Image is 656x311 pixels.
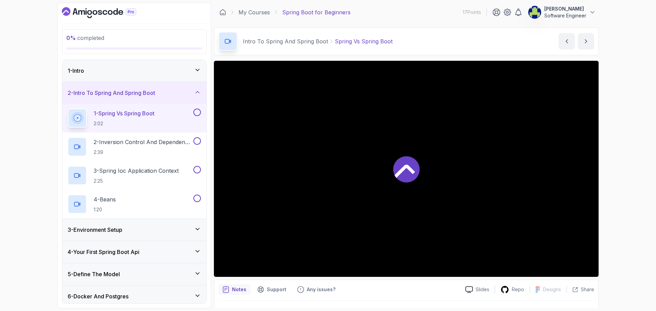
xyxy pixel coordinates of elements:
button: 2-Inversion Control And Dependency Injection2:39 [68,137,201,156]
button: 4-Your First Spring Boot Api [62,241,206,263]
button: user profile image[PERSON_NAME]Software Engineer [528,5,596,19]
p: Designs [543,286,561,293]
p: 4 - Beans [94,195,116,203]
button: 3-Environment Setup [62,219,206,241]
h3: 1 - Intro [68,67,84,75]
button: 1-Intro [62,60,206,82]
p: 2:02 [94,120,154,127]
h3: 3 - Environment Setup [68,226,122,234]
img: user profile image [528,6,541,19]
p: Spring Vs Spring Boot [335,37,393,45]
p: Intro To Spring And Spring Boot [243,37,328,45]
h3: 4 - Your First Spring Boot Api [68,248,139,256]
p: [PERSON_NAME] [544,5,586,12]
button: 4-Beans1:20 [68,195,201,214]
p: 2:39 [94,149,192,156]
button: previous content [559,33,575,50]
p: Support [267,286,286,293]
h3: 5 - Define The Model [68,270,120,278]
h3: 2 - Intro To Spring And Spring Boot [68,89,155,97]
p: Any issues? [307,286,336,293]
button: next content [578,33,594,50]
p: 2:25 [94,178,179,184]
h3: 6 - Docker And Postgres [68,292,128,300]
button: notes button [218,284,250,295]
span: completed [66,34,104,41]
span: 0 % [66,34,76,41]
p: 1:20 [94,206,116,213]
p: 3 - Spring Ioc Application Context [94,167,179,175]
p: Notes [232,286,246,293]
a: Slides [460,286,495,293]
button: 2-Intro To Spring And Spring Boot [62,82,206,104]
button: 5-Define The Model [62,263,206,285]
a: Dashboard [62,7,152,18]
a: My Courses [238,8,270,16]
p: Software Engineer [544,12,586,19]
button: 3-Spring Ioc Application Context2:25 [68,166,201,185]
button: 1-Spring Vs Spring Boot2:02 [68,109,201,128]
a: Dashboard [219,9,226,16]
button: Share [566,286,594,293]
p: 1 - Spring Vs Spring Boot [94,109,154,117]
p: Spring Boot for Beginners [282,8,351,16]
p: Share [581,286,594,293]
p: 2 - Inversion Control And Dependency Injection [94,138,192,146]
a: Repo [495,285,530,294]
p: Slides [476,286,489,293]
button: Feedback button [293,284,340,295]
p: 17 Points [463,9,481,16]
p: Repo [512,286,524,293]
button: Support button [253,284,290,295]
button: 6-Docker And Postgres [62,285,206,307]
